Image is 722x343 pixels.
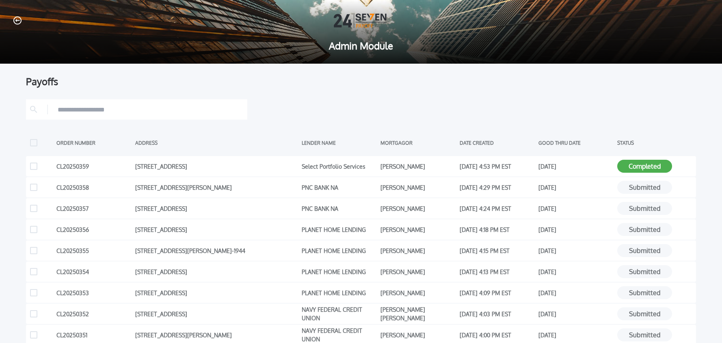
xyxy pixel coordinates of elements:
[13,41,709,51] span: Admin Module
[538,329,613,341] div: [DATE]
[460,287,534,299] div: [DATE] 4:09 PM EST
[460,223,534,236] div: [DATE] 4:18 PM EST
[302,244,376,257] div: PLANET HOME LENDING
[617,202,672,215] button: Submitted
[380,287,455,299] div: [PERSON_NAME]
[538,287,613,299] div: [DATE]
[460,266,534,278] div: [DATE] 4:13 PM EST
[302,329,376,341] div: NAVY FEDERAL CREDIT UNION
[617,223,672,236] button: Submitted
[460,308,534,320] div: [DATE] 4:03 PM EST
[538,160,613,172] div: [DATE]
[56,244,131,257] div: CL20250355
[135,160,298,172] div: [STREET_ADDRESS]
[56,266,131,278] div: CL20250354
[56,160,131,172] div: CL20250359
[380,202,455,214] div: [PERSON_NAME]
[460,244,534,257] div: [DATE] 4:15 PM EST
[460,160,534,172] div: [DATE] 4:53 PM EST
[56,181,131,193] div: CL20250358
[135,244,298,257] div: [STREET_ADDRESS][PERSON_NAME]-1944
[302,223,376,236] div: PLANET HOME LENDING
[56,137,131,149] div: ORDER NUMBER
[380,266,455,278] div: [PERSON_NAME]
[538,244,613,257] div: [DATE]
[302,181,376,193] div: PNC BANK NA
[380,244,455,257] div: [PERSON_NAME]
[538,181,613,193] div: [DATE]
[302,308,376,320] div: NAVY FEDERAL CREDIT UNION
[26,77,696,86] div: Payoffs
[334,13,388,28] img: Logo
[460,137,534,149] div: DATE CREATED
[617,160,672,173] button: Completed
[617,328,672,341] button: Submitted
[302,287,376,299] div: PLANET HOME LENDING
[460,181,534,193] div: [DATE] 4:29 PM EST
[135,202,298,214] div: [STREET_ADDRESS]
[135,266,298,278] div: [STREET_ADDRESS]
[302,202,376,214] div: PNC BANK NA
[380,329,455,341] div: [PERSON_NAME]
[302,160,376,172] div: Select Portfolio Services
[135,181,298,193] div: [STREET_ADDRESS][PERSON_NAME]
[538,223,613,236] div: [DATE]
[56,308,131,320] div: CL20250352
[302,266,376,278] div: PLANET HOME LENDING
[538,308,613,320] div: [DATE]
[617,286,672,299] button: Submitted
[380,160,455,172] div: [PERSON_NAME]
[617,244,672,257] button: Submitted
[617,265,672,278] button: Submitted
[56,329,131,341] div: CL20250351
[135,137,298,149] div: ADDRESS
[135,308,298,320] div: [STREET_ADDRESS]
[617,137,692,149] div: STATUS
[460,202,534,214] div: [DATE] 4:24 PM EST
[538,202,613,214] div: [DATE]
[538,137,613,149] div: GOOD THRU DATE
[617,181,672,194] button: Submitted
[56,202,131,214] div: CL20250357
[617,307,672,320] button: Submitted
[135,329,298,341] div: [STREET_ADDRESS][PERSON_NAME]
[460,329,534,341] div: [DATE] 4:00 PM EST
[56,223,131,236] div: CL20250356
[380,223,455,236] div: [PERSON_NAME]
[135,223,298,236] div: [STREET_ADDRESS]
[56,287,131,299] div: CL20250353
[538,266,613,278] div: [DATE]
[380,137,455,149] div: MORTGAGOR
[380,308,455,320] div: [PERSON_NAME] [PERSON_NAME]
[380,181,455,193] div: [PERSON_NAME]
[302,137,376,149] div: LENDER NAME
[135,287,298,299] div: [STREET_ADDRESS]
